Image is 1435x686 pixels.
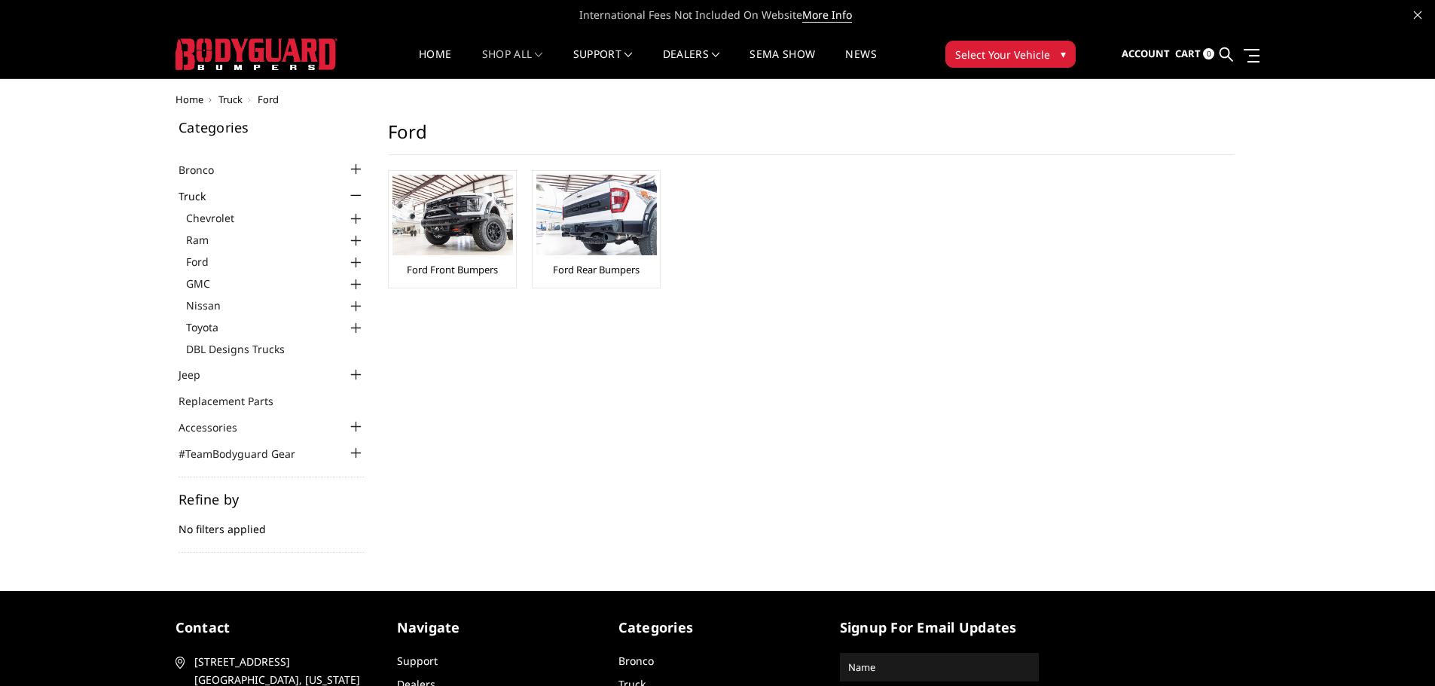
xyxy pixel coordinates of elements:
[750,49,815,78] a: SEMA Show
[186,210,365,226] a: Chevrolet
[618,617,817,638] h5: Categories
[179,419,256,435] a: Accessories
[179,162,233,178] a: Bronco
[176,93,203,106] a: Home
[186,232,365,248] a: Ram
[1061,46,1066,62] span: ▾
[397,617,596,638] h5: Navigate
[397,654,438,668] a: Support
[179,492,365,553] div: No filters applied
[419,49,451,78] a: Home
[663,49,720,78] a: Dealers
[179,120,365,134] h5: Categories
[1360,614,1435,686] iframe: Chat Widget
[186,297,365,313] a: Nissan
[179,446,314,462] a: #TeamBodyguard Gear
[1122,47,1170,60] span: Account
[186,341,365,357] a: DBL Designs Trucks
[176,617,374,638] h5: contact
[1175,34,1214,75] a: Cart 0
[186,254,365,270] a: Ford
[179,367,219,383] a: Jeep
[1175,47,1201,60] span: Cart
[179,492,365,506] h5: Refine by
[573,49,633,78] a: Support
[482,49,543,78] a: shop all
[553,263,640,276] a: Ford Rear Bumpers
[218,93,243,106] a: Truck
[186,276,365,291] a: GMC
[840,617,1039,638] h5: signup for email updates
[1203,48,1214,59] span: 0
[955,47,1050,63] span: Select Your Vehicle
[945,41,1076,68] button: Select Your Vehicle
[1122,34,1170,75] a: Account
[179,393,292,409] a: Replacement Parts
[842,655,1037,679] input: Name
[176,38,337,70] img: BODYGUARD BUMPERS
[802,8,852,23] a: More Info
[388,120,1235,155] h1: Ford
[407,263,498,276] a: Ford Front Bumpers
[618,654,654,668] a: Bronco
[186,319,365,335] a: Toyota
[179,188,224,204] a: Truck
[845,49,876,78] a: News
[258,93,279,106] span: Ford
